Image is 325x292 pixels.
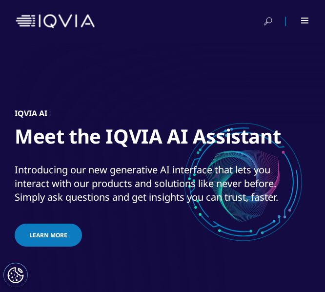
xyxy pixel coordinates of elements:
[15,124,281,154] h1: Meet the IQVIA AI Assistant
[29,231,67,239] span: Learn more
[3,263,28,287] button: Cookie 設定
[15,224,82,247] a: Learn more
[15,163,300,204] div: Introducing our new generative AI interface that lets you interact with our products and solution...
[15,108,47,118] h5: IQVIA AI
